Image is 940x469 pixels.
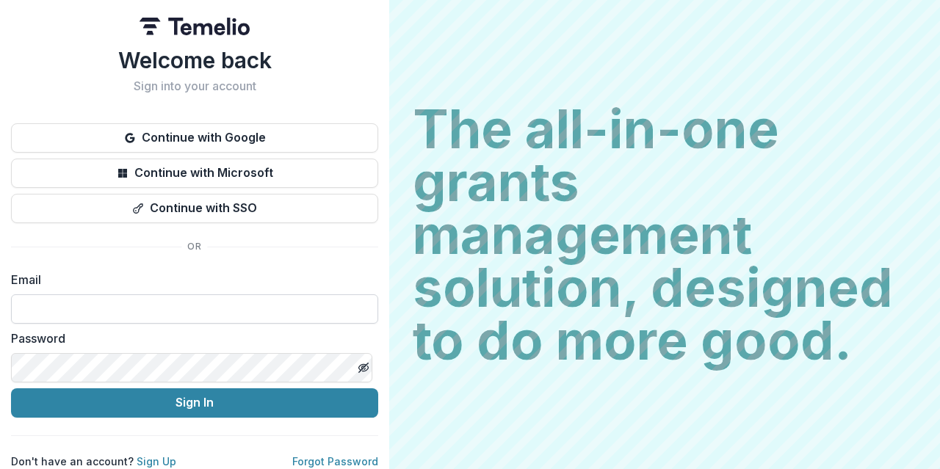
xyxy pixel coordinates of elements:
[352,356,375,379] button: Toggle password visibility
[11,123,378,153] button: Continue with Google
[137,455,176,468] a: Sign Up
[11,330,369,347] label: Password
[11,79,378,93] h2: Sign into your account
[11,159,378,188] button: Continue with Microsoft
[140,18,250,35] img: Temelio
[11,47,378,73] h1: Welcome back
[292,455,378,468] a: Forgot Password
[11,454,176,469] p: Don't have an account?
[11,271,369,288] label: Email
[11,388,378,418] button: Sign In
[11,194,378,223] button: Continue with SSO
